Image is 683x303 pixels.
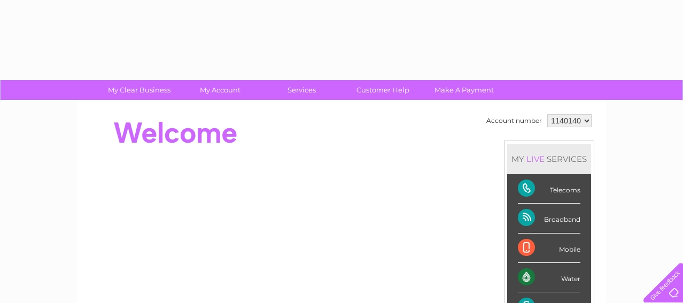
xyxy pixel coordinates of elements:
[518,204,580,233] div: Broadband
[95,80,183,100] a: My Clear Business
[258,80,346,100] a: Services
[518,263,580,292] div: Water
[518,234,580,263] div: Mobile
[507,144,591,174] div: MY SERVICES
[524,154,547,164] div: LIVE
[176,80,265,100] a: My Account
[484,112,545,130] td: Account number
[339,80,427,100] a: Customer Help
[420,80,508,100] a: Make A Payment
[518,174,580,204] div: Telecoms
